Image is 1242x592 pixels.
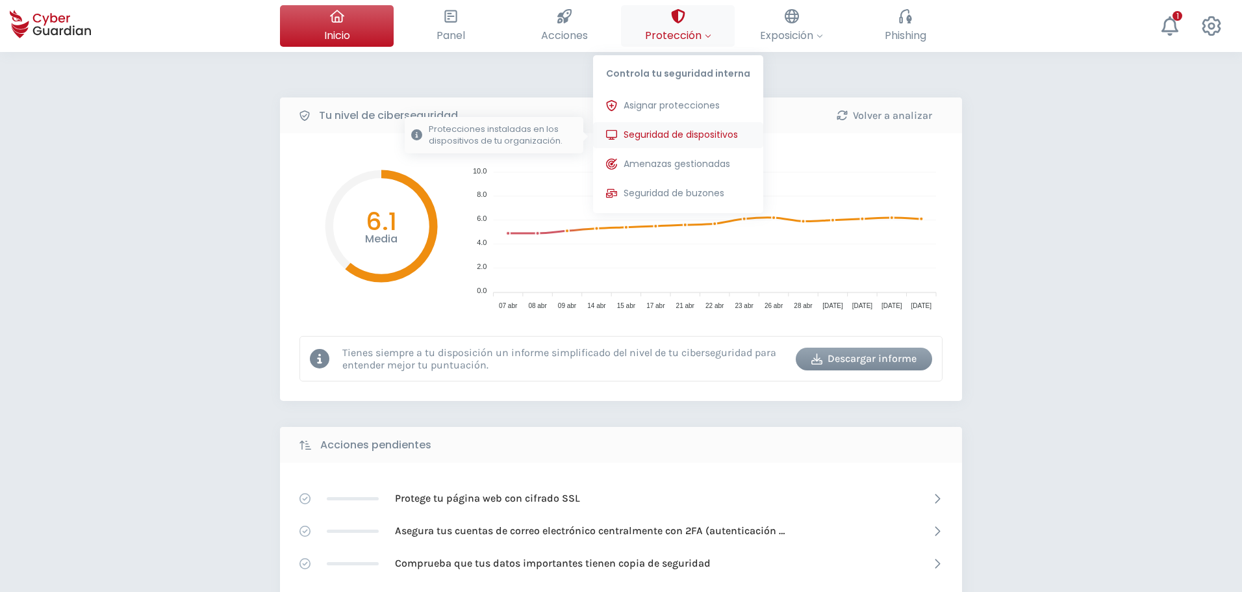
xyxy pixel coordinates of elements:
tspan: 07 abr [499,302,518,309]
button: Seguridad de buzones [593,181,763,207]
button: Phishing [848,5,962,47]
button: Inicio [280,5,394,47]
span: Exposición [760,27,823,44]
p: Protege tu página web con cifrado SSL [395,491,580,506]
button: Descargar informe [796,348,932,370]
span: Asignar protecciones [624,99,720,112]
span: Amenazas gestionadas [624,157,730,171]
tspan: 17 abr [646,302,665,309]
button: Acciones [507,5,621,47]
button: Amenazas gestionadas [593,151,763,177]
p: Tienes siempre a tu disposición un informe simplificado del nivel de tu ciberseguridad para enten... [342,346,786,371]
tspan: 23 abr [735,302,754,309]
button: ProtecciónControla tu seguridad internaAsignar proteccionesSeguridad de dispositivosProtecciones ... [621,5,735,47]
tspan: 4.0 [477,238,487,246]
tspan: [DATE] [881,302,902,309]
span: Seguridad de dispositivos [624,128,738,142]
tspan: 10.0 [473,167,487,175]
p: Asegura tus cuentas de correo electrónico centralmente con 2FA (autenticación [PERSON_NAME] factor) [395,524,785,538]
tspan: 09 abr [558,302,577,309]
tspan: 22 abr [705,302,724,309]
span: Inicio [324,27,350,44]
div: 1 [1172,11,1182,21]
tspan: 2.0 [477,263,487,270]
tspan: 14 abr [587,302,606,309]
tspan: 0.0 [477,287,487,294]
button: Exposición [735,5,848,47]
div: Volver a analizar [826,108,943,123]
tspan: 08 abr [528,302,547,309]
span: Protección [645,27,711,44]
button: Asignar protecciones [593,93,763,119]
b: Acciones pendientes [320,437,431,453]
tspan: 26 abr [765,302,783,309]
button: Seguridad de dispositivosProtecciones instaladas en los dispositivos de tu organización. [593,122,763,148]
div: Descargar informe [805,351,922,367]
p: Protecciones instaladas en los dispositivos de tu organización. [429,123,577,147]
b: Tu nivel de ciberseguridad [319,108,458,123]
button: Volver a analizar [816,104,952,127]
tspan: [DATE] [822,302,843,309]
button: Panel [394,5,507,47]
span: Seguridad de buzones [624,187,724,200]
tspan: 8.0 [477,190,487,198]
tspan: [DATE] [911,302,932,309]
tspan: 15 abr [617,302,636,309]
span: Acciones [541,27,588,44]
tspan: 28 abr [794,302,813,309]
p: Comprueba que tus datos importantes tienen copia de seguridad [395,556,711,571]
tspan: [DATE] [852,302,873,309]
span: Panel [437,27,465,44]
p: Controla tu seguridad interna [593,55,763,86]
tspan: 21 abr [676,302,695,309]
tspan: 6.0 [477,214,487,222]
span: Phishing [885,27,926,44]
